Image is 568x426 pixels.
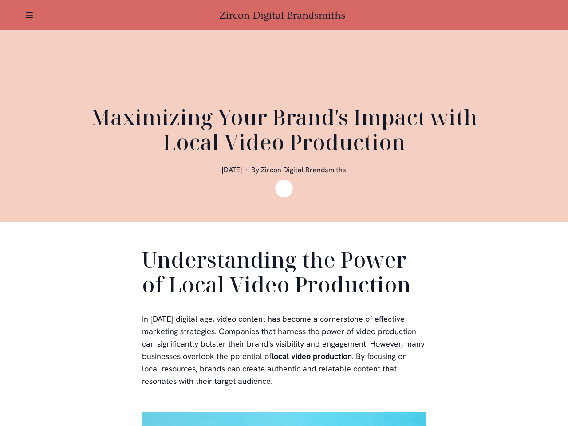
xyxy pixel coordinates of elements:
[275,180,293,197] img: Zircon Digital Brandsmiths
[71,105,497,154] h1: Maximizing Your Brand's Impact with Local Video Production
[245,165,248,174] span: ·
[142,247,426,300] h2: Understanding the Power of Local Video Production
[251,165,346,174] span: By Zircon Digital Brandsmiths
[142,313,426,387] p: In [DATE] digital age, video content has become a cornerstone of effective marketing strategies. ...
[222,165,242,174] span: [DATE]
[272,351,352,361] b: local video production
[219,9,349,21] a: Zircon Digital Brandsmiths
